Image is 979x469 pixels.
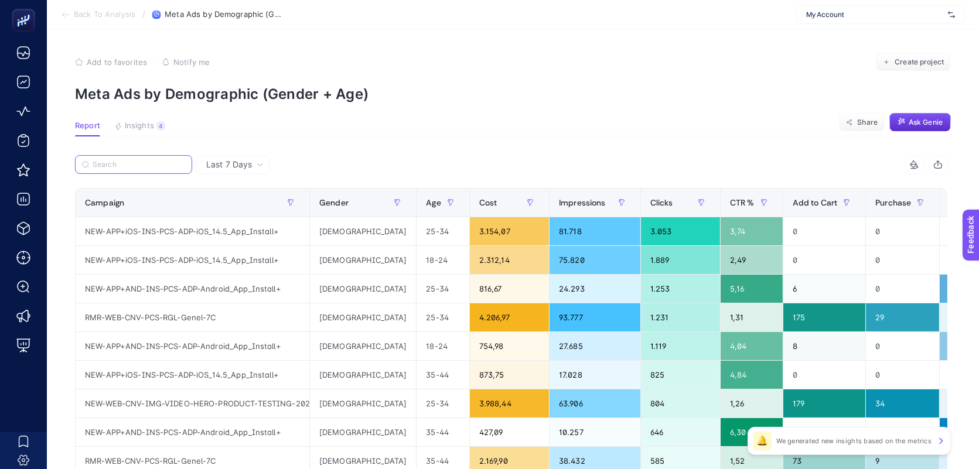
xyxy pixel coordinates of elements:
span: Clicks [650,198,673,207]
div: 8 [783,332,866,360]
div: 1.231 [641,303,720,331]
div: [DEMOGRAPHIC_DATA] [310,389,416,417]
div: 2.312,14 [470,246,549,274]
div: NEW-APP+AND-INS-PCS-ADP-Android_App_Install+ [76,332,309,360]
div: 10.257 [550,418,640,446]
div: 2,49 [721,246,783,274]
span: Share [857,118,878,127]
div: 1.253 [641,275,720,303]
div: 0 [783,246,866,274]
span: Campaign [85,198,124,207]
div: [DEMOGRAPHIC_DATA] [310,217,416,245]
div: 27.685 [550,332,640,360]
div: 1.119 [641,332,720,360]
span: Notify me [173,57,210,67]
span: Ask Genie [909,118,943,127]
div: 25-34 [417,217,469,245]
div: NEW-APP+AND-INS-PCS-ADP-Android_App_Install+ [76,275,309,303]
span: My Account [806,10,943,19]
div: 816,67 [470,275,549,303]
div: 427,09 [470,418,549,446]
span: Add to Cart [793,198,838,207]
div: RMR-WEB-CNV-PCS-RGL-Genel-7C [76,303,309,331]
div: NEW-WEB-CNV-IMG-VIDEO-HERO-PRODUCT-TESTING-2024 [76,389,309,417]
div: 3.053 [641,217,720,245]
div: 18-24 [417,332,469,360]
div: 75.820 [550,246,640,274]
div: 35-44 [417,361,469,389]
div: NEW-APP+iOS-INS-PCS-ADP-iOS_14.5_App_Install+ [76,361,309,389]
button: Add to favorites [75,57,147,67]
span: Impressions [559,198,606,207]
div: 3,74 [721,217,783,245]
span: Last 7 Days [206,159,252,170]
span: Add to favorites [87,57,147,67]
span: Gender [319,198,349,207]
div: 3.154,07 [470,217,549,245]
div: 179 [783,389,866,417]
div: NEW-APP+AND-INS-PCS-ADP-Android_App_Install+ [76,418,309,446]
div: 804 [641,389,720,417]
div: 0 [866,332,939,360]
div: 3.988,44 [470,389,549,417]
button: Create project [876,53,951,71]
span: Purchase [875,198,911,207]
span: Age [426,198,441,207]
span: CTR % [730,198,755,207]
div: 93.777 [550,303,640,331]
div: 6,30 [721,418,783,446]
div: [DEMOGRAPHIC_DATA] [310,361,416,389]
div: 17.028 [550,361,640,389]
div: 81.718 [550,217,640,245]
div: 1,31 [721,303,783,331]
div: [DEMOGRAPHIC_DATA] [310,303,416,331]
div: 825 [641,361,720,389]
span: Feedback [7,4,45,13]
button: Notify me [162,57,210,67]
div: [DEMOGRAPHIC_DATA] [310,418,416,446]
div: 0 [866,246,939,274]
div: [DEMOGRAPHIC_DATA] [310,275,416,303]
div: 1.889 [641,246,720,274]
div: [DEMOGRAPHIC_DATA] [310,332,416,360]
div: 1,26 [721,389,783,417]
div: 35-44 [417,418,469,446]
img: svg%3e [948,9,955,20]
div: 0 [866,217,939,245]
p: We generated new insights based on the metrics [776,436,932,446]
div: 4 [156,121,165,131]
div: [DEMOGRAPHIC_DATA] [310,246,416,274]
div: 754,98 [470,332,549,360]
div: 0 [866,361,939,389]
span: / [142,9,145,19]
div: 4.206,97 [470,303,549,331]
span: Report [75,121,100,131]
div: 25-34 [417,303,469,331]
button: Share [839,113,885,132]
div: 4,04 [721,332,783,360]
span: Create project [895,57,944,67]
span: Cost [479,198,497,207]
div: 646 [641,418,720,446]
div: 0 [783,217,866,245]
div: 0 [866,275,939,303]
div: 63.906 [550,389,640,417]
button: Ask Genie [889,113,951,132]
div: 0 [866,418,939,446]
div: 25-34 [417,389,469,417]
div: 2 [783,418,866,446]
div: 25-34 [417,275,469,303]
p: Meta Ads by Demographic (Gender + Age) [75,85,951,102]
div: 29 [866,303,939,331]
div: 34 [866,389,939,417]
div: NEW-APP+iOS-INS-PCS-ADP-iOS_14.5_App_Install+ [76,217,309,245]
div: 5,16 [721,275,783,303]
span: Back To Analysis [74,10,135,19]
div: 873,75 [470,361,549,389]
div: NEW-APP+iOS-INS-PCS-ADP-iOS_14.5_App_Install+ [76,246,309,274]
div: 6 [783,275,866,303]
div: 175 [783,303,866,331]
span: Insights [125,121,154,131]
div: 🔔 [753,432,772,450]
div: 4,84 [721,361,783,389]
